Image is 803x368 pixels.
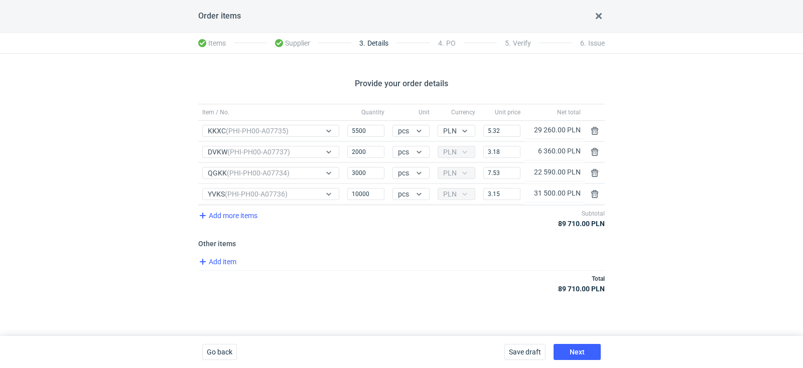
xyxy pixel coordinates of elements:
li: Supplier [267,33,318,53]
em: (PHI-PH00-A07736) [225,190,288,198]
button: Remove item [589,125,601,137]
span: YVKS [208,190,288,198]
span: PLN [443,127,457,135]
span: Unit price [495,108,520,116]
span: Save draft [509,348,541,355]
span: QGKK [208,169,290,177]
button: Remove item [589,146,601,158]
h4: Total [558,275,605,283]
li: Issue [572,33,605,53]
span: 5 . [505,39,511,47]
button: Next [554,344,601,360]
button: Go back [202,344,237,360]
li: Verify [497,33,539,53]
li: PO [430,33,464,53]
h3: Other items [198,240,605,248]
span: pcs [398,190,409,198]
span: Currency [451,108,475,116]
div: 29 260.00 PLN [528,125,581,135]
em: (PHI-PH00-A07734) [227,169,290,177]
button: Save draft [504,344,546,360]
div: 89 710.00 PLN [558,220,605,228]
span: pcs [398,148,409,156]
span: Unit [419,108,430,116]
span: pcs [398,127,409,135]
span: 4 . [438,39,444,47]
span: Net total [557,108,581,116]
li: Items [198,33,234,53]
span: pcs [398,169,409,177]
span: DVKW [208,148,290,156]
div: 6 360.00 PLN [528,146,581,156]
button: Remove item [589,167,601,179]
span: KKXC [208,127,289,135]
button: Add more items [196,210,258,222]
span: Go back [207,348,232,355]
span: Next [570,348,585,355]
span: 6 . [580,39,586,47]
div: 22 590.00 PLN [528,167,581,177]
h2: Provide your order details [355,78,448,90]
span: 3 . [359,39,365,47]
button: Remove item [589,188,601,200]
h4: Subtotal [558,210,605,218]
div: 31 500.00 PLN [528,188,581,198]
em: (PHI-PH00-A07737) [227,148,290,156]
div: 89 710.00 PLN [558,285,605,293]
span: Add more items [197,210,257,222]
em: (PHI-PH00-A07735) [226,127,289,135]
span: Quantity [361,108,384,116]
span: Item / No. [202,108,229,116]
span: Add item [197,256,236,268]
button: Add item [196,256,237,268]
li: Details [351,33,396,53]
